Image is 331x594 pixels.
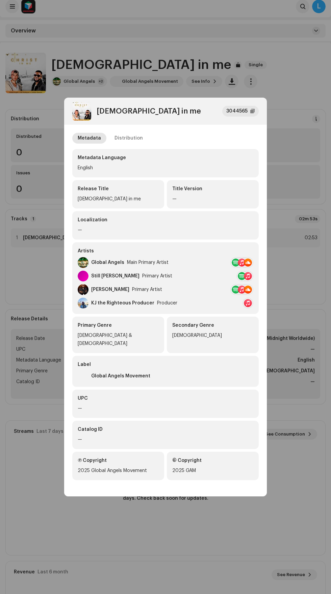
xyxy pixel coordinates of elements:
div: Still [PERSON_NAME] [91,273,139,279]
div: Global Angels Movement [91,373,150,379]
div: Primary Genre [78,322,159,329]
div: [DEMOGRAPHIC_DATA] & [DEMOGRAPHIC_DATA] [78,331,159,348]
div: © Copyright [172,457,253,464]
div: Metadata [78,133,101,144]
div: — [78,226,253,234]
img: 469921eb-62fc-43ae-9b3c-04b65bdacbea [72,102,91,121]
div: — [78,404,253,413]
div: [DEMOGRAPHIC_DATA] in me [97,107,201,115]
div: KJ the Righteous Producer [91,300,154,306]
div: Artists [78,248,253,254]
div: 2025 GAM [172,467,253,475]
div: Title Version [172,185,253,192]
div: Catalog ID [78,426,253,433]
div: Release Title [78,185,159,192]
img: 0de0faba-75bb-4426-92f1-77a71bb83481 [78,371,88,381]
div: Main Primary Artist [127,260,169,265]
div: Primary Artist [132,287,162,292]
div: Primary Artist [142,273,172,279]
div: Global Angels [91,260,124,265]
div: Localization [78,217,253,223]
div: — [172,195,253,203]
div: — [78,436,253,444]
div: 3044565 [226,107,248,115]
div: Secondary Genre [172,322,253,329]
div: 2025 Global Angels Movement [78,467,159,475]
div: Metadata Language [78,154,253,161]
div: Ⓟ Copyright [78,457,159,464]
img: 7ab5bc12-e188-47db-b41f-806b88cbe639 [78,257,88,268]
div: [PERSON_NAME] [91,287,129,292]
div: [DEMOGRAPHIC_DATA] in me [78,195,159,203]
div: Producer [157,300,177,306]
div: UPC [78,395,253,402]
img: 99fdf41c-a857-4e13-be12-dcb21dcc3450 [78,284,88,295]
div: English [78,164,253,172]
div: Distribution [114,133,143,144]
img: 3151f44e-74d5-44d6-be32-f26747375c6d [78,298,88,308]
div: Label [78,361,253,368]
div: [DEMOGRAPHIC_DATA] [172,331,253,340]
